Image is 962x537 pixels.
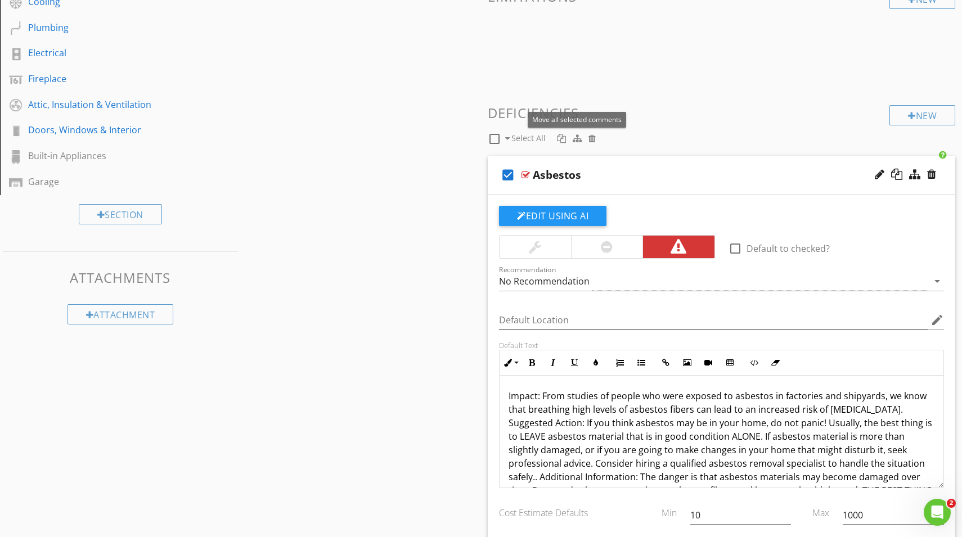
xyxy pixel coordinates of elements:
div: Cost Estimate Defaults [492,497,645,520]
div: Max [798,497,836,520]
button: Inline Style [500,352,521,373]
button: Unordered List [631,352,652,373]
button: Insert Link (⌘K) [655,352,676,373]
span: Select All [511,133,546,143]
div: New [889,105,955,125]
div: Attic, Insulation & Ventilation [28,98,187,111]
button: Ordered List [609,352,631,373]
button: Colors [585,352,606,373]
div: Garage [28,175,187,188]
button: Bold (⌘B) [521,352,542,373]
span: Move all selected comments [532,115,622,124]
button: Insert Table [719,352,740,373]
label: Default to checked? [747,243,830,254]
div: Attachment [68,304,174,324]
p: Impact: From studies of people who were exposed to asbestos in factories and shipyards, we know t... [509,389,934,524]
button: Insert Image (⌘P) [676,352,698,373]
i: check_box [499,161,517,188]
div: Built-in Appliances [28,149,187,163]
button: Underline (⌘U) [564,352,585,373]
div: No Recommendation [499,276,590,286]
button: Insert Video [698,352,719,373]
input: Default Location [499,311,928,330]
span: 2 [947,499,956,508]
div: Doors, Windows & Interior [28,123,187,137]
div: Fireplace [28,72,187,85]
i: edit [930,313,944,327]
button: Edit Using AI [499,206,606,226]
h3: Deficiencies [488,105,955,120]
button: Italic (⌘I) [542,352,564,373]
div: Default Text [499,341,944,350]
div: Min [645,497,684,520]
button: Code View [743,352,765,373]
div: Electrical [28,46,187,60]
div: Asbestos [533,168,581,182]
div: Section [79,204,162,224]
i: arrow_drop_down [930,274,944,288]
div: Plumbing [28,21,187,34]
button: Clear Formatting [765,352,786,373]
iframe: Intercom live chat [924,499,951,526]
